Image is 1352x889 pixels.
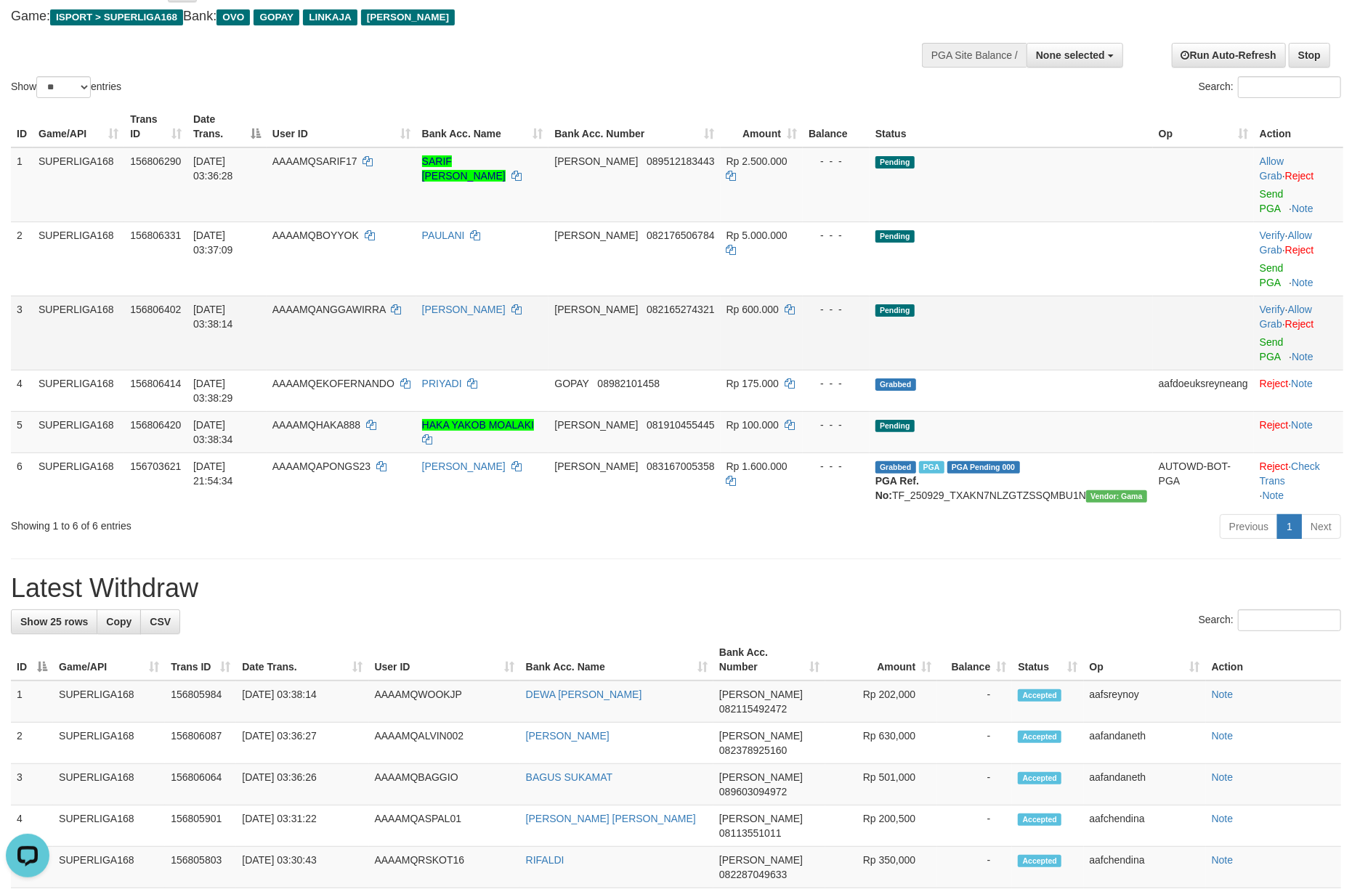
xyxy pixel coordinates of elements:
td: aafchendina [1084,805,1206,847]
th: Bank Acc. Name: activate to sort column ascending [416,106,549,147]
span: · [1260,230,1312,256]
h4: Game: Bank: [11,9,887,24]
span: 156806402 [130,304,181,315]
th: Amount: activate to sort column ascending [825,639,937,681]
th: Status [870,106,1153,147]
button: Open LiveChat chat widget [6,6,49,49]
span: [PERSON_NAME] [719,771,803,783]
td: AAAAMQRSKOT16 [369,847,520,888]
td: SUPERLIGA168 [53,764,165,805]
a: Reject [1285,170,1314,182]
td: Rp 202,000 [825,681,937,723]
span: 156806331 [130,230,181,241]
span: Rp 2.500.000 [726,155,788,167]
span: [DATE] 03:38:34 [193,419,233,445]
span: Rp 175.000 [726,378,779,389]
td: SUPERLIGA168 [33,222,124,296]
a: DEWA [PERSON_NAME] [526,689,642,700]
a: Reject [1260,378,1289,389]
td: 156805984 [165,681,236,723]
span: [PERSON_NAME] [554,304,638,315]
a: Note [1292,351,1313,362]
td: Rp 350,000 [825,847,937,888]
td: AUTOWD-BOT-PGA [1153,452,1254,508]
th: Bank Acc. Name: activate to sort column ascending [520,639,713,681]
th: Trans ID: activate to sort column ascending [165,639,236,681]
span: Rp 5.000.000 [726,230,788,241]
a: BAGUS SUKAMAT [526,771,613,783]
td: 1 [11,147,33,222]
a: Note [1292,277,1313,288]
span: Grabbed [875,378,916,391]
div: - - - [809,154,864,169]
a: [PERSON_NAME] [526,730,610,742]
td: 156806087 [165,723,236,764]
a: Verify [1260,230,1285,241]
th: Status: activate to sort column ascending [1012,639,1083,681]
th: User ID: activate to sort column ascending [369,639,520,681]
th: Op: activate to sort column ascending [1084,639,1206,681]
td: · · [1254,222,1343,296]
td: - [937,764,1012,805]
span: [PERSON_NAME] [719,854,803,866]
a: Send PGA [1260,188,1284,214]
a: Note [1212,730,1234,742]
th: Balance [803,106,870,147]
td: [DATE] 03:36:26 [236,764,368,805]
span: ISPORT > SUPERLIGA168 [50,9,183,25]
span: [PERSON_NAME] [554,155,638,167]
a: Check Trans [1260,460,1320,487]
a: [PERSON_NAME] [422,460,506,472]
span: Copy 082176506784 to clipboard [647,230,714,241]
select: Showentries [36,76,91,98]
td: - [937,723,1012,764]
span: [PERSON_NAME] [719,730,803,742]
a: Note [1291,419,1313,431]
a: Note [1212,771,1234,783]
td: · · [1254,452,1343,508]
span: Copy [106,616,131,628]
td: SUPERLIGA168 [33,411,124,452]
a: Note [1212,854,1234,866]
span: AAAAMQEKOFERNANDO [272,378,394,389]
th: Game/API: activate to sort column ascending [33,106,124,147]
td: SUPERLIGA168 [53,681,165,723]
td: Rp 501,000 [825,764,937,805]
span: Pending [875,420,915,432]
span: [DATE] 03:38:29 [193,378,233,404]
div: - - - [809,376,864,391]
span: [DATE] 03:38:14 [193,304,233,330]
span: Rp 100.000 [726,419,779,431]
td: 156805901 [165,805,236,847]
span: [PERSON_NAME] [554,230,638,241]
span: GOPAY [254,9,299,25]
label: Search: [1199,609,1341,631]
span: Pending [875,156,915,169]
span: Accepted [1018,772,1061,784]
span: Marked by aafchhiseyha [919,461,944,474]
td: SUPERLIGA168 [33,370,124,411]
span: CSV [150,616,171,628]
button: None selected [1027,43,1123,68]
td: 5 [11,411,33,452]
span: Copy 089603094972 to clipboard [719,786,787,797]
input: Search: [1238,76,1341,98]
td: 2 [11,222,33,296]
a: Next [1301,514,1341,539]
span: Copy 081910455445 to clipboard [647,419,714,431]
td: SUPERLIGA168 [53,847,165,888]
span: AAAAMQSARIF17 [272,155,357,167]
a: Note [1292,203,1313,214]
a: Reject [1260,419,1289,431]
td: Rp 630,000 [825,723,937,764]
td: aafdoeuksreyneang [1153,370,1254,411]
td: aafchendina [1084,847,1206,888]
th: Trans ID: activate to sort column ascending [124,106,187,147]
span: [DATE] 03:37:09 [193,230,233,256]
span: AAAAMQBOYYOK [272,230,359,241]
td: [DATE] 03:38:14 [236,681,368,723]
span: 156806290 [130,155,181,167]
a: Note [1263,490,1284,501]
span: Pending [875,304,915,317]
span: [PERSON_NAME] [554,419,638,431]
